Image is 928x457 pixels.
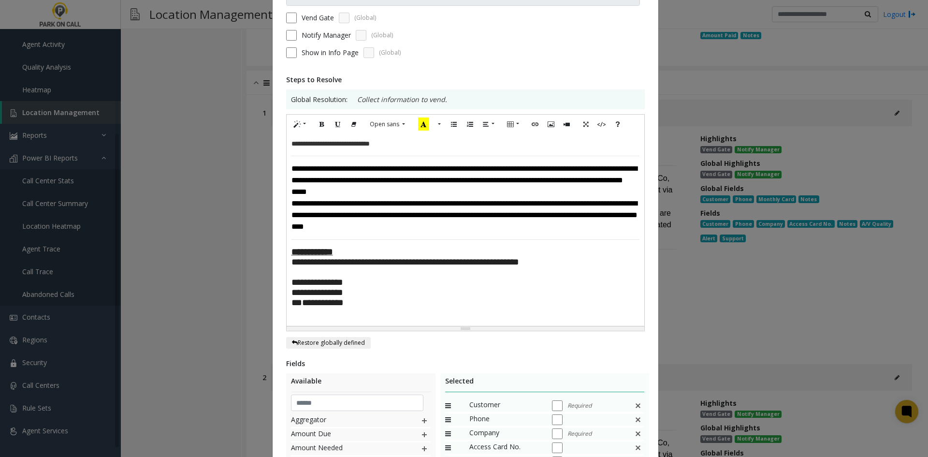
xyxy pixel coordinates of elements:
span: Amount Needed [291,442,401,455]
img: plusIcon.svg [420,442,428,455]
span: Required [567,401,592,410]
span: Global Resolution: [291,94,348,104]
button: Video [559,117,575,132]
span: (Global) [379,48,401,57]
div: Resize [287,326,644,331]
img: false [634,442,642,454]
button: Restore globally defined [286,337,371,349]
img: false [634,399,642,412]
button: Picture [543,117,559,132]
button: Style [289,117,311,132]
button: Table [502,117,524,132]
button: Remove Font Style (CTRL+\) [346,117,362,132]
span: Required [567,429,592,438]
button: Recent Color [413,117,434,132]
button: Code View [594,117,610,132]
div: Selected [445,376,645,392]
button: Bold (CTRL+B) [314,117,330,132]
button: More Color [434,117,443,132]
div: Steps to Resolve [286,74,645,85]
button: Unordered list (CTRL+SHIFT+NUM7) [446,117,462,132]
span: Customer [469,399,542,412]
span: Phone [469,413,542,426]
label: Notify Manager [302,30,351,40]
span: (Global) [371,31,393,40]
button: Help [609,117,626,132]
button: Underline (CTRL+U) [330,117,346,132]
button: Font Family [364,117,410,132]
span: Access Card No. [469,442,542,454]
img: plusIcon.svg [420,414,428,427]
span: Aggregator [291,414,401,427]
button: Full Screen [578,117,594,132]
button: Paragraph [478,117,500,132]
span: Show in Info Page [302,47,359,58]
span: Company [469,428,542,440]
span: Open sans [370,120,399,128]
img: false [634,413,642,426]
span: Collect information to vend. [357,95,447,104]
div: Fields [286,358,645,369]
img: false [634,428,642,440]
button: Link (CTRL+K) [527,117,543,132]
span: Amount Due [291,428,401,441]
img: plusIcon.svg [420,428,428,441]
button: Ordered list (CTRL+SHIFT+NUM8) [462,117,478,132]
div: Available [291,376,431,392]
